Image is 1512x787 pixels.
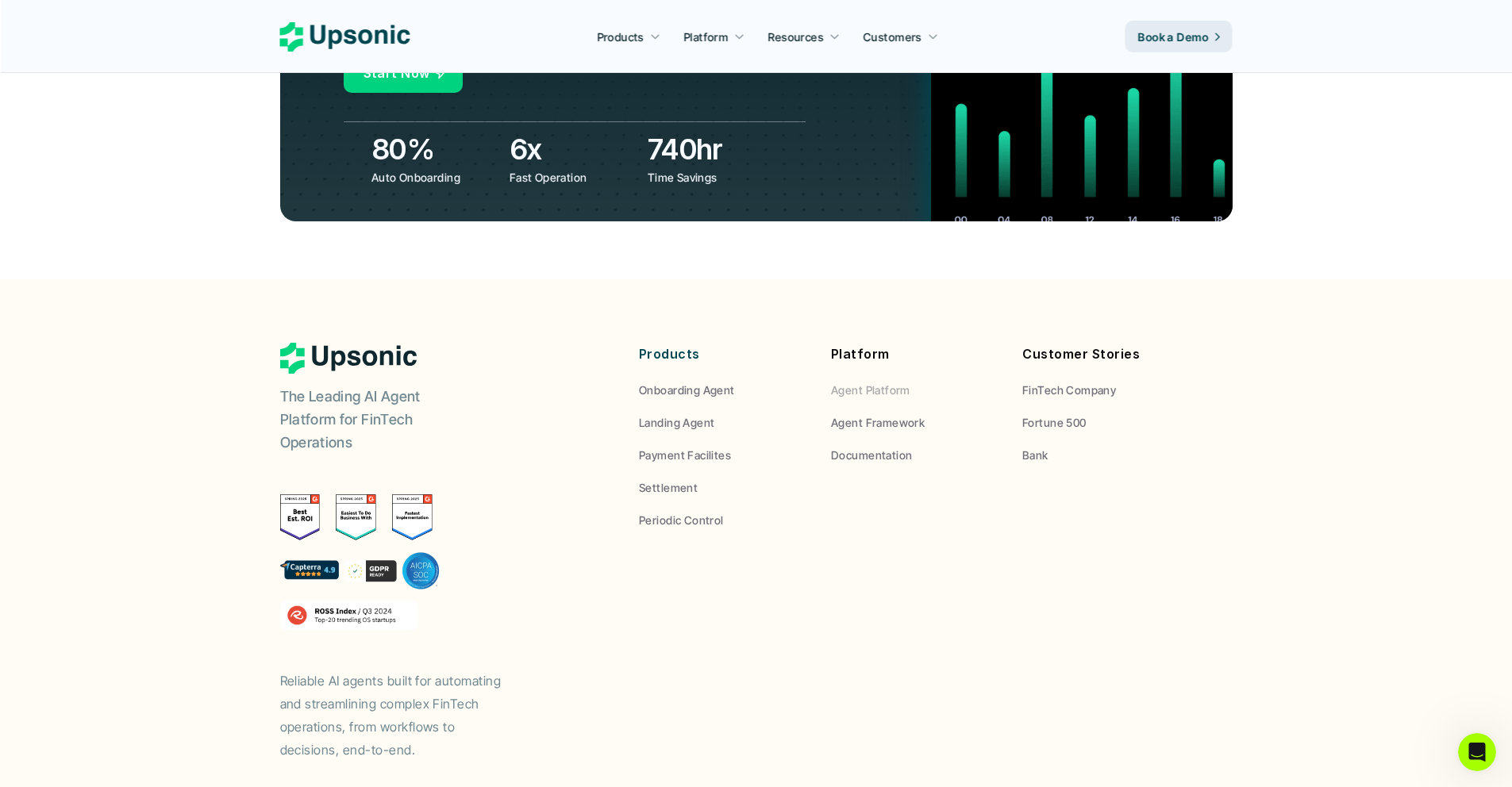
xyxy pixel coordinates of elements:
a: Settlement [639,479,807,496]
p: Landing Agent [639,414,714,431]
p: Settlement [639,479,698,496]
p: Book a Demo [1138,29,1209,45]
a: Products [587,22,670,51]
p: Products [639,343,807,366]
a: Periodic Control [639,512,807,528]
iframe: Intercom live chat [1458,733,1496,771]
h3: 80% [371,129,502,169]
a: Onboarding Agent [639,382,807,398]
a: Book a Demo [1125,21,1233,52]
p: Reliable AI agents built for automating and streamlining complex FinTech operations, from workflo... [280,670,518,761]
p: Resources [768,29,824,45]
p: Customer Stories [1022,343,1191,366]
p: Onboarding Agent [639,382,735,398]
p: FinTech Company [1022,382,1116,398]
p: Bank [1022,447,1048,463]
h3: 740hr [648,129,778,169]
p: The Leading AI Agent Platform for FinTech Operations [280,386,479,454]
p: Fast Operation [510,169,636,186]
h3: 6x [510,129,640,169]
p: Platform [683,29,728,45]
p: Payment Facilites [639,447,731,463]
a: Payment Facilites [639,447,807,463]
p: Documentation [831,447,912,463]
p: Agent Framework [831,414,925,431]
p: Customers [864,29,922,45]
p: Fortune 500 [1022,414,1087,431]
p: Agent Platform [831,382,910,398]
p: Auto Onboarding [371,169,498,186]
p: Products [597,29,644,45]
a: Landing Agent [639,414,807,431]
p: Platform [831,343,999,366]
a: Documentation [831,447,999,463]
p: Periodic Control [639,512,724,528]
p: Time Savings [648,169,774,186]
